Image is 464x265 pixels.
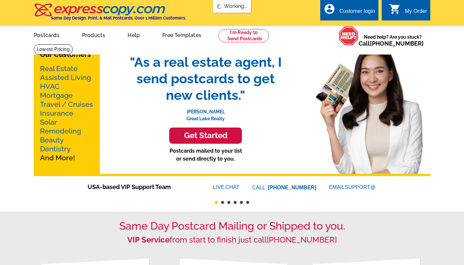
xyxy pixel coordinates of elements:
[252,184,266,192] font: CALL
[339,26,359,46] img: help
[127,235,170,245] strong: VIP Service
[324,7,375,16] a: account_circle Customer login
[123,147,288,163] p: Postcards mailed to your list or send directly to you.
[34,235,430,245] h2: from start to finish just call
[40,136,64,144] a: Beauty
[51,16,186,20] h4: Same Day Design, Print, & Mail Postcards. Over 1 Million Customers.
[217,4,222,9] img: loading...
[389,7,427,16] a: shopping_cart My Order
[40,82,59,91] a: HVAC
[267,235,337,245] a: [PHONE_NUMBER]
[40,64,78,73] a: Real Estate
[177,131,234,140] h3: Get Started
[117,27,150,42] a: Help
[23,27,70,42] a: Postcards
[34,8,186,20] a: Same Day Design, Print, & Mail Postcards. Over 1 Million Customers.
[215,201,218,204] button: 1 of 6
[359,40,424,47] span: Call
[227,201,230,204] button: 3 of 6
[324,3,335,15] i: account_circle
[40,91,73,99] a: Mortgage
[88,182,193,191] span: USA-based VIP Support Team
[40,118,57,126] a: Solar
[40,145,71,153] a: Dentistry
[40,127,81,135] a: Remodeling
[359,34,427,47] span: Need help? Are you stuck?
[405,8,427,18] div: My Order
[370,40,424,47] a: [PHONE_NUMBER]
[221,201,224,204] button: 2 of 6
[40,109,73,117] a: Insurance
[34,220,430,232] h1: Same Day Postcard Mailing or Shipped to you.
[339,8,375,18] div: Customer login
[123,128,288,144] a: Get Started
[345,183,376,191] font: SUPPORT@
[240,201,243,204] button: 5 of 6
[213,183,226,191] font: LIVE
[246,201,249,204] button: 6 of 6
[213,184,240,190] a: LIVECHAT
[71,27,116,42] a: Products
[329,184,376,190] a: EMAILSUPPORT@
[40,100,93,108] a: Travel / Cruises
[123,103,288,122] p: [PERSON_NAME], Great Lake Realty
[234,201,237,204] button: 4 of 6
[152,27,212,42] a: Free Templates
[389,3,401,15] i: shopping_cart
[268,185,317,190] a: [PHONE_NUMBER]
[123,54,288,103] span: "As a real estate agent, I send postcards to get new clients."
[40,73,91,82] a: Assisted Living
[40,64,94,162] p: And More!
